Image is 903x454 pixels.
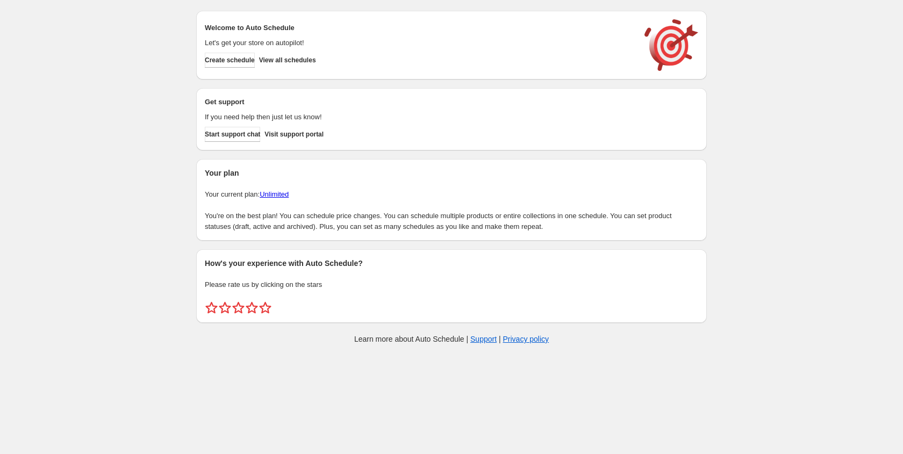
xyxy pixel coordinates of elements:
[205,53,255,68] button: Create schedule
[205,211,698,232] p: You're on the best plan! You can schedule price changes. You can schedule multiple products or en...
[470,335,497,343] a: Support
[205,168,698,178] h2: Your plan
[503,335,549,343] a: Privacy policy
[205,258,698,269] h2: How's your experience with Auto Schedule?
[205,38,634,48] p: Let's get your store on autopilot!
[205,130,260,139] span: Start support chat
[260,190,289,198] a: Unlimited
[205,279,698,290] p: Please rate us by clicking on the stars
[205,189,698,200] p: Your current plan:
[205,127,260,142] a: Start support chat
[264,127,324,142] a: Visit support portal
[264,130,324,139] span: Visit support portal
[259,53,316,68] button: View all schedules
[205,23,634,33] h2: Welcome to Auto Schedule
[259,56,316,64] span: View all schedules
[354,334,549,344] p: Learn more about Auto Schedule | |
[205,56,255,64] span: Create schedule
[205,97,634,107] h2: Get support
[205,112,634,122] p: If you need help then just let us know!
